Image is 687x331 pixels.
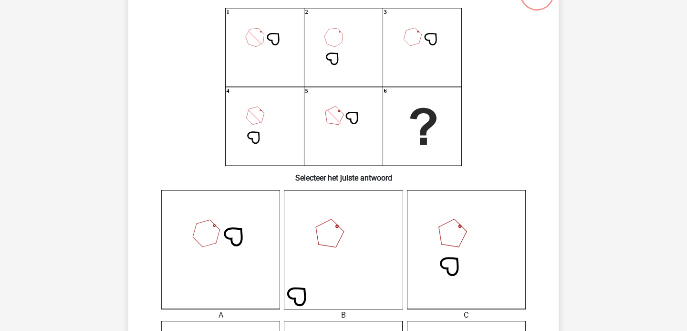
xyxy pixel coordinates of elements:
text: 1 [227,9,229,16]
div: A [154,310,287,321]
text: 2 [305,9,308,16]
div: C [400,310,533,321]
h6: Selecteer het juiste antwoord [144,166,543,182]
text: 6 [384,88,387,95]
text: 3 [384,9,387,16]
text: 5 [305,88,308,95]
div: B [277,310,410,321]
text: 4 [227,88,229,95]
